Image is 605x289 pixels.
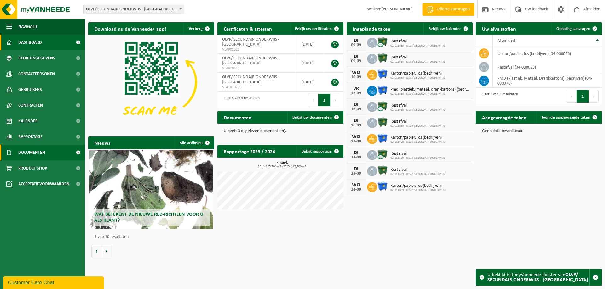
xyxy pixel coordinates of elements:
a: Alle artikelen [175,136,214,149]
button: Previous [308,94,318,106]
span: Restafval [390,55,445,60]
td: [DATE] [297,54,325,73]
span: VLA610645 [222,66,292,71]
div: 09-09 [350,59,362,64]
span: 02-011639 - OLVP/ SECUNDAIR ONDERWIJS [390,172,445,176]
div: 1 tot 3 van 3 resultaten [479,89,518,103]
span: Restafval [390,167,445,172]
a: Offerte aanvragen [422,3,474,16]
span: Navigatie [18,19,38,35]
span: 02-011639 - OLVP/ SECUNDAIR ONDERWIJS [390,140,445,144]
img: WB-1100-CU [377,149,388,160]
span: Restafval [390,39,445,44]
span: Offerte aanvragen [435,6,471,13]
span: Contactpersonen [18,66,55,82]
button: 1 [318,94,331,106]
span: OLVP/ SECUNDAIR ONDERWIJS - [GEOGRAPHIC_DATA] [222,37,279,47]
img: Download de VHEPlus App [88,35,214,129]
td: PMD (Plastiek, Metaal, Drankkartons) (bedrijven) (04-000978) [493,74,602,88]
div: 17-09 [350,139,362,144]
h3: Kubiek [221,161,343,168]
span: VLA1810295 [222,85,292,90]
span: Bekijk uw kalender [429,27,461,31]
img: WB-1100-HPE-BE-01 [377,69,388,80]
h2: Documenten [217,111,258,123]
a: Bekijk uw certificaten [290,22,343,35]
button: Vorige [91,245,101,257]
a: Wat betekent de nieuwe RED-richtlijn voor u als klant? [89,150,213,229]
span: Toon de aangevraagde taken [541,115,590,119]
strong: [PERSON_NAME] [381,7,413,12]
div: DI [350,166,362,171]
iframe: chat widget [3,275,105,289]
h2: Nieuws [88,136,117,149]
span: 02-011639 - OLVP/ SECUNDAIR ONDERWIJS [390,60,445,64]
strong: OLVP/ SECUNDAIR ONDERWIJS - [GEOGRAPHIC_DATA] [487,272,588,282]
a: Ophaling aanvragen [551,22,601,35]
div: WO [350,70,362,75]
button: 1 [577,90,589,103]
button: Next [589,90,599,103]
div: 23-09 [350,155,362,160]
button: Volgende [101,245,111,257]
h2: Uw afvalstoffen [476,22,522,35]
span: Acceptatievoorwaarden [18,176,69,192]
span: Product Shop [18,160,47,176]
span: 02-011639 - OLVP/ SECUNDAIR ONDERWIJS [390,124,445,128]
span: Kalender [18,113,38,129]
span: Karton/papier, los (bedrijven) [390,183,445,188]
div: DI [350,150,362,155]
span: Verberg [189,27,203,31]
img: WB-1100-HPE-BE-01 [377,181,388,192]
span: Rapportage [18,129,43,145]
div: WO [350,134,362,139]
div: DI [350,38,362,43]
h2: Aangevraagde taken [476,111,533,123]
div: 16-09 [350,107,362,112]
span: 2024: 205,700 m3 - 2025: 117,700 m3 [221,165,343,168]
div: VR [350,86,362,91]
div: 1 tot 3 van 3 resultaten [221,93,260,107]
span: 02-011639 - OLVP/ SECUNDAIR ONDERWIJS [390,44,445,48]
td: [DATE] [297,35,325,54]
span: Karton/papier, los (bedrijven) [390,71,445,76]
span: 02-011639 - OLVP/ SECUNDAIR ONDERWIJS [390,92,470,96]
img: WB-1100-CU [377,37,388,47]
h2: Rapportage 2025 / 2024 [217,145,281,157]
span: Bedrijfsgegevens [18,50,55,66]
span: 02-011639 - OLVP/ SECUNDAIR ONDERWIJS [390,188,445,192]
span: OLVP/ SECUNDAIR ONDERWIJS - SINT-NIKLAAS [84,5,184,14]
span: Gebruikers [18,82,42,97]
span: Wat betekent de nieuwe RED-richtlijn voor u als klant? [94,212,203,223]
a: Bekijk rapportage [297,145,343,158]
p: Geen data beschikbaar. [482,129,596,133]
div: DI [350,102,362,107]
span: Restafval [390,151,445,156]
div: U bekijkt het myVanheede dossier van [487,269,589,286]
span: Documenten [18,145,45,160]
span: 02-011639 - OLVP/ SECUNDAIR ONDERWIJS [390,76,445,80]
button: Previous [567,90,577,103]
p: 1 van 10 resultaten [95,235,211,239]
td: karton/papier, los (bedrijven) (04-000026) [493,47,602,60]
td: [DATE] [297,73,325,92]
div: 16-09 [350,123,362,128]
a: Toon de aangevraagde taken [536,111,601,124]
img: WB-1100-HPE-BE-01 [377,85,388,96]
h2: Download nu de Vanheede+ app! [88,22,172,35]
div: 12-09 [350,91,362,96]
span: 02-011639 - OLVP/ SECUNDAIR ONDERWIJS [390,156,445,160]
h2: Ingeplande taken [347,22,397,35]
span: Restafval [390,103,445,108]
div: 24-09 [350,187,362,192]
div: 09-09 [350,43,362,47]
img: WB-1100-HPE-GN-01 [377,117,388,128]
span: OLVP/ SECUNDAIR ONDERWIJS - [GEOGRAPHIC_DATA] [222,56,279,66]
span: Contracten [18,97,43,113]
a: Bekijk uw documenten [287,111,343,124]
img: WB-1100-HPE-GN-01 [377,53,388,64]
div: 10-09 [350,75,362,80]
img: WB-1100-HPE-GN-01 [377,165,388,176]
